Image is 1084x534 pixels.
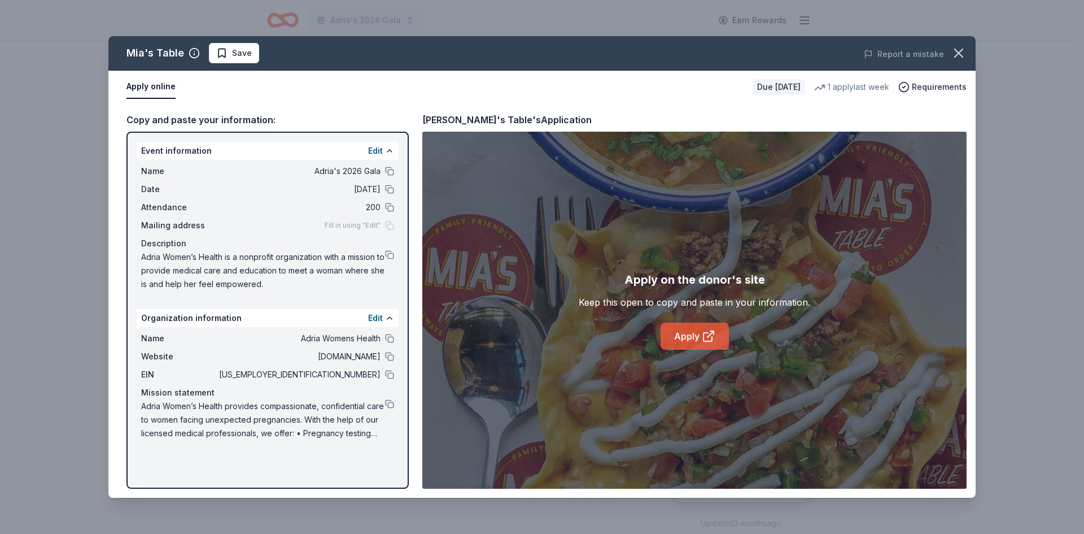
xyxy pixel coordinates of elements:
[217,201,381,214] span: 200
[137,309,399,327] div: Organization information
[579,296,810,309] div: Keep this open to copy and paste in your information.
[217,332,381,345] span: Adria Womens Health
[325,221,381,230] span: Fill in using "Edit"
[217,183,381,196] span: [DATE]
[209,43,259,63] button: Save
[422,112,592,127] div: [PERSON_NAME]'s Table's Application
[217,368,381,381] span: [US_EMPLOYER_IDENTIFICATION_NUMBER]
[368,144,383,158] button: Edit
[141,400,385,440] span: Adria Women’s Health provides compassionate, confidential care to women facing unexpected pregnan...
[141,164,217,178] span: Name
[814,80,889,94] div: 1 apply last week
[141,386,394,400] div: Mission statement
[368,311,383,325] button: Edit
[864,47,944,61] button: Report a mistake
[141,332,217,345] span: Name
[141,201,217,214] span: Attendance
[126,44,184,62] div: Mia's Table
[898,80,967,94] button: Requirements
[126,112,409,127] div: Copy and paste your information:
[217,350,381,363] span: [DOMAIN_NAME]
[137,142,399,160] div: Event information
[126,75,176,99] button: Apply online
[912,80,967,94] span: Requirements
[624,271,765,289] div: Apply on the donor's site
[753,79,805,95] div: Due [DATE]
[232,46,252,60] span: Save
[141,350,217,363] span: Website
[217,164,381,178] span: Adria's 2026 Gala
[141,219,217,232] span: Mailing address
[141,368,217,381] span: EIN
[141,250,385,291] span: Adria Women’s Health is a nonprofit organization with a mission to provide medical care and educa...
[661,323,729,350] a: Apply
[141,237,394,250] div: Description
[141,183,217,196] span: Date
